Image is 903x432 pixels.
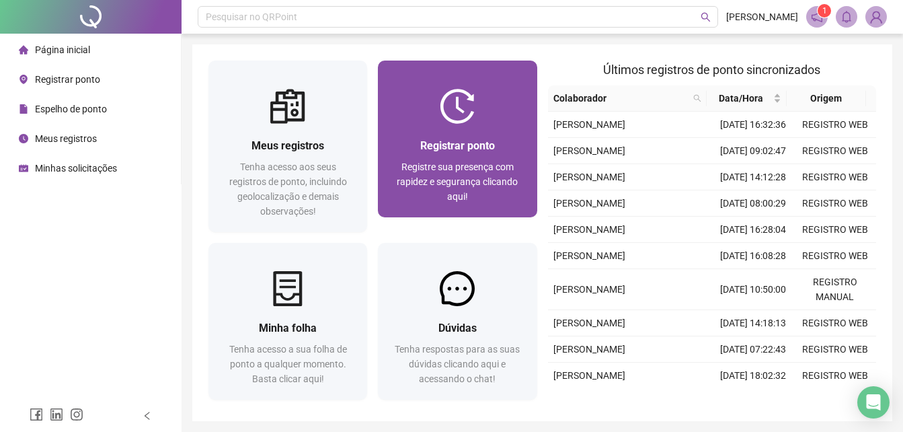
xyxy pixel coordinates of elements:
[30,408,43,421] span: facebook
[712,138,794,164] td: [DATE] 09:02:47
[794,138,876,164] td: REGISTRO WEB
[378,61,537,217] a: Registrar pontoRegistre sua presença com rapidez e segurança clicando aqui!
[794,190,876,217] td: REGISTRO WEB
[712,336,794,363] td: [DATE] 07:22:43
[259,322,317,334] span: Minha folha
[553,172,625,182] span: [PERSON_NAME]
[50,408,63,421] span: linkedin
[712,243,794,269] td: [DATE] 16:08:28
[794,336,876,363] td: REGISTRO WEB
[35,74,100,85] span: Registrar ponto
[712,164,794,190] td: [DATE] 14:12:28
[822,6,827,15] span: 1
[35,163,117,174] span: Minhas solicitações
[19,45,28,55] span: home
[553,370,625,381] span: [PERSON_NAME]
[208,243,367,400] a: Minha folhaTenha acesso a sua folha de ponto a qualquer momento. Basta clicar aqui!
[420,139,495,152] span: Registrar ponto
[553,318,625,328] span: [PERSON_NAME]
[229,344,347,384] span: Tenha acesso a sua folha de ponto a qualquer momento. Basta clicar aqui!
[787,85,866,112] th: Origem
[35,133,97,144] span: Meus registros
[707,85,786,112] th: Data/Hora
[794,217,876,243] td: REGISTRO WEB
[438,322,477,334] span: Dúvidas
[726,9,798,24] span: [PERSON_NAME]
[19,104,28,114] span: file
[794,310,876,336] td: REGISTRO WEB
[794,243,876,269] td: REGISTRO WEB
[691,88,704,108] span: search
[866,7,886,27] img: 90662
[712,310,794,336] td: [DATE] 14:18:13
[397,161,518,202] span: Registre sua presença com rapidez e segurança clicando aqui!
[794,269,876,310] td: REGISTRO MANUAL
[712,217,794,243] td: [DATE] 16:28:04
[553,224,625,235] span: [PERSON_NAME]
[35,44,90,55] span: Página inicial
[229,161,347,217] span: Tenha acesso aos seus registros de ponto, incluindo geolocalização e demais observações!
[553,344,625,355] span: [PERSON_NAME]
[378,243,537,400] a: DúvidasTenha respostas para as suas dúvidas clicando aqui e acessando o chat!
[251,139,324,152] span: Meus registros
[712,269,794,310] td: [DATE] 10:50:00
[811,11,823,23] span: notification
[19,75,28,84] span: environment
[840,11,853,23] span: bell
[553,119,625,130] span: [PERSON_NAME]
[70,408,83,421] span: instagram
[603,63,820,77] span: Últimos registros de ponto sincronizados
[818,4,831,17] sup: 1
[553,198,625,209] span: [PERSON_NAME]
[19,134,28,143] span: clock-circle
[553,250,625,261] span: [PERSON_NAME]
[143,411,152,421] span: left
[208,61,367,232] a: Meus registrosTenha acesso aos seus registros de ponto, incluindo geolocalização e demais observa...
[701,12,711,22] span: search
[712,91,770,106] span: Data/Hora
[35,104,107,114] span: Espelho de ponto
[19,164,28,173] span: schedule
[553,91,689,106] span: Colaborador
[794,112,876,138] td: REGISTRO WEB
[712,363,794,389] td: [DATE] 18:02:32
[712,190,794,217] td: [DATE] 08:00:29
[712,112,794,138] td: [DATE] 16:32:36
[794,363,876,389] td: REGISTRO WEB
[553,284,625,295] span: [PERSON_NAME]
[693,94,701,102] span: search
[794,164,876,190] td: REGISTRO WEB
[553,145,625,156] span: [PERSON_NAME]
[857,386,890,419] div: Open Intercom Messenger
[395,344,520,384] span: Tenha respostas para as suas dúvidas clicando aqui e acessando o chat!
